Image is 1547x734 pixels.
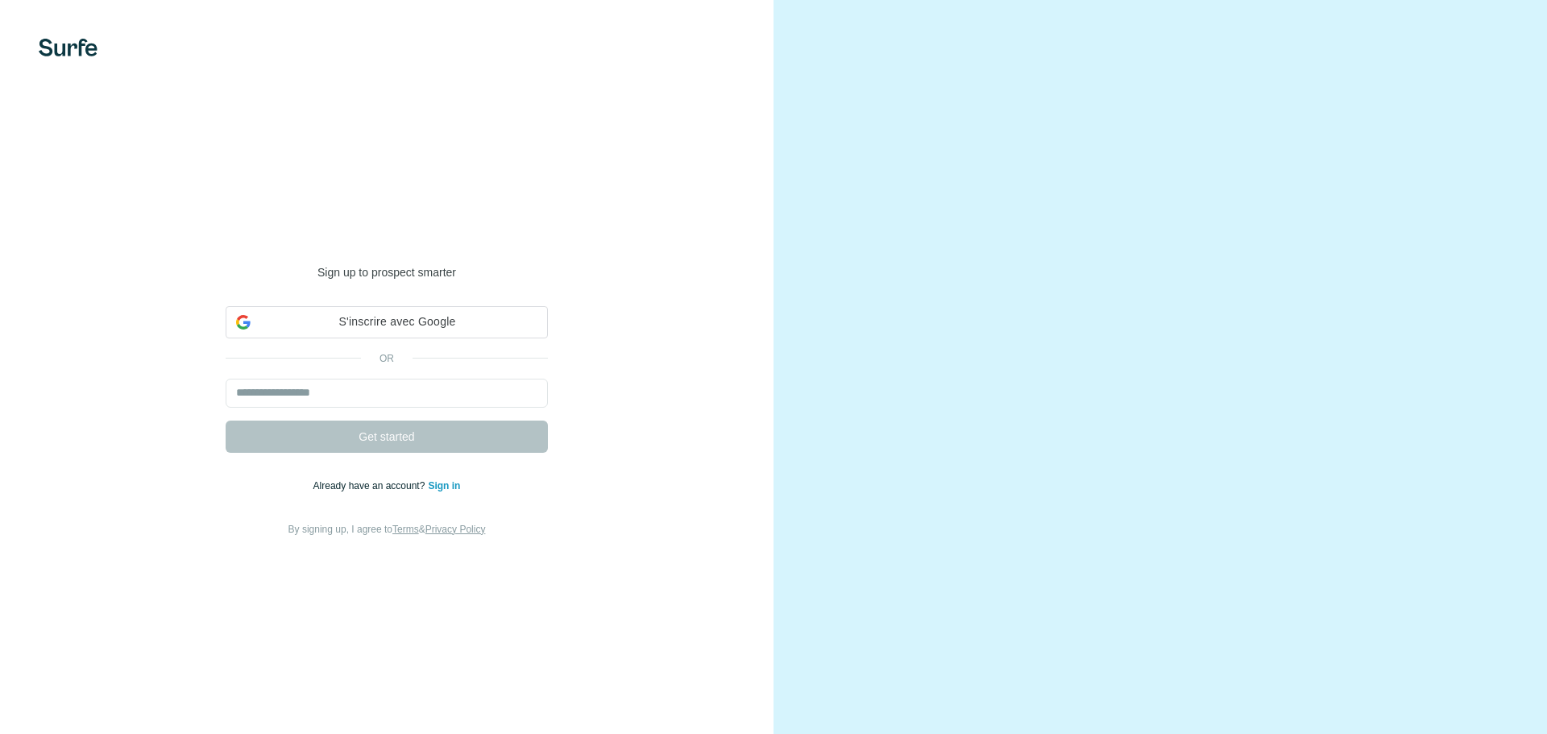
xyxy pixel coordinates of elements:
[428,480,460,491] a: Sign in
[226,264,548,280] p: Sign up to prospect smarter
[313,480,429,491] span: Already have an account?
[39,39,97,56] img: Surfe's logo
[392,524,419,535] a: Terms
[226,306,548,338] div: S'inscrire avec Google
[257,313,537,330] span: S'inscrire avec Google
[361,351,413,366] p: or
[425,524,486,535] a: Privacy Policy
[288,524,486,535] span: By signing up, I agree to &
[226,197,548,261] h1: Welcome to [GEOGRAPHIC_DATA]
